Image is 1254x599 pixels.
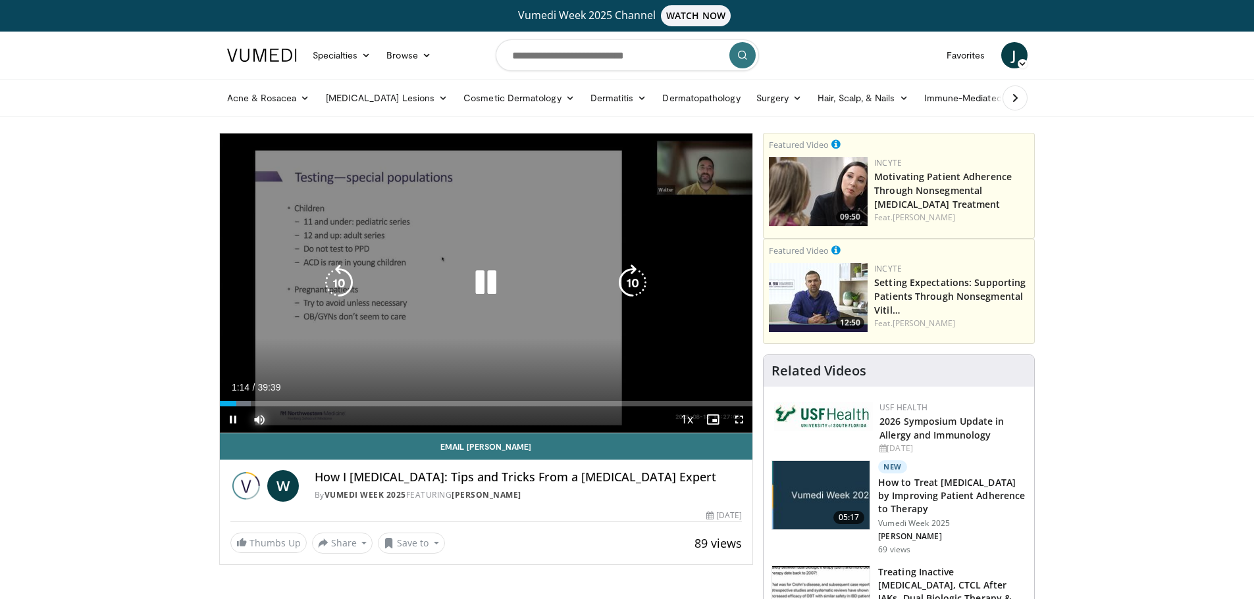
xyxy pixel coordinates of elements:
[874,157,902,168] a: Incyte
[315,470,743,485] h4: How I [MEDICAL_DATA]: Tips and Tricks From a [MEDICAL_DATA] Expert
[748,85,810,111] a: Surgery
[836,317,864,329] span: 12:50
[219,85,318,111] a: Acne & Rosacea
[833,511,865,524] span: 05:17
[318,85,456,111] a: [MEDICAL_DATA] Lesions
[257,382,280,393] span: 39:39
[706,510,742,521] div: [DATE]
[893,318,955,329] a: [PERSON_NAME]
[378,533,445,554] button: Save to
[874,170,1012,210] a: Motivating Patient Adherence Through Nonsegmental [MEDICAL_DATA] Treatment
[230,533,307,553] a: Thumbs Up
[772,461,870,529] img: 686d8672-2919-4606-b2e9-16909239eac7.jpg.150x105_q85_crop-smart_upscale.jpg
[694,535,742,551] span: 89 views
[874,263,902,274] a: Incyte
[771,363,866,379] h4: Related Videos
[726,406,752,433] button: Fullscreen
[246,406,273,433] button: Mute
[267,470,299,502] a: W
[220,133,753,433] video-js: Video Player
[325,489,406,500] a: Vumedi Week 2025
[456,85,582,111] a: Cosmetic Dermatology
[769,157,868,226] img: 39505ded-af48-40a4-bb84-dee7792dcfd5.png.150x105_q85_crop-smart_upscale.jpg
[810,85,916,111] a: Hair, Scalp, & Nails
[312,533,373,554] button: Share
[769,157,868,226] a: 09:50
[700,406,726,433] button: Enable picture-in-picture mode
[220,433,753,460] a: Email [PERSON_NAME]
[229,5,1026,26] a: Vumedi Week 2025 ChannelWATCH NOW
[379,42,439,68] a: Browse
[879,415,1004,441] a: 2026 Symposium Update in Allergy and Immunology
[836,211,864,223] span: 09:50
[769,263,868,332] a: 12:50
[769,139,829,151] small: Featured Video
[878,544,910,555] p: 69 views
[893,212,955,223] a: [PERSON_NAME]
[452,489,521,500] a: [PERSON_NAME]
[220,401,753,406] div: Progress Bar
[232,382,249,393] span: 1:14
[774,402,873,431] img: 6ba8804a-8538-4002-95e7-a8f8012d4a11.png.150x105_q85_autocrop_double_scale_upscale_version-0.2.jpg
[315,489,743,501] div: By FEATURING
[769,263,868,332] img: 98b3b5a8-6d6d-4e32-b979-fd4084b2b3f2.png.150x105_q85_crop-smart_upscale.jpg
[939,42,993,68] a: Favorites
[220,406,246,433] button: Pause
[879,443,1024,454] div: [DATE]
[874,276,1026,316] a: Setting Expectations: Supporting Patients Through Nonsegmental Vitil…
[771,460,1026,555] a: 05:17 New How to Treat [MEDICAL_DATA] by Improving Patient Adherence to Therapy Vumedi Week 2025 ...
[583,85,655,111] a: Dermatitis
[654,85,748,111] a: Dermatopathology
[916,85,1023,111] a: Immune-Mediated
[253,382,255,393] span: /
[878,518,1026,529] p: Vumedi Week 2025
[878,460,907,473] p: New
[879,402,927,413] a: USF Health
[673,406,700,433] button: Playback Rate
[1001,42,1028,68] a: J
[496,39,759,71] input: Search topics, interventions
[227,49,297,62] img: VuMedi Logo
[661,5,731,26] span: WATCH NOW
[874,212,1029,224] div: Feat.
[874,318,1029,329] div: Feat.
[769,245,829,256] small: Featured Video
[878,531,1026,542] p: [PERSON_NAME]
[230,470,262,502] img: Vumedi Week 2025
[878,476,1026,515] h3: How to Treat [MEDICAL_DATA] by Improving Patient Adherence to Therapy
[305,42,379,68] a: Specialties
